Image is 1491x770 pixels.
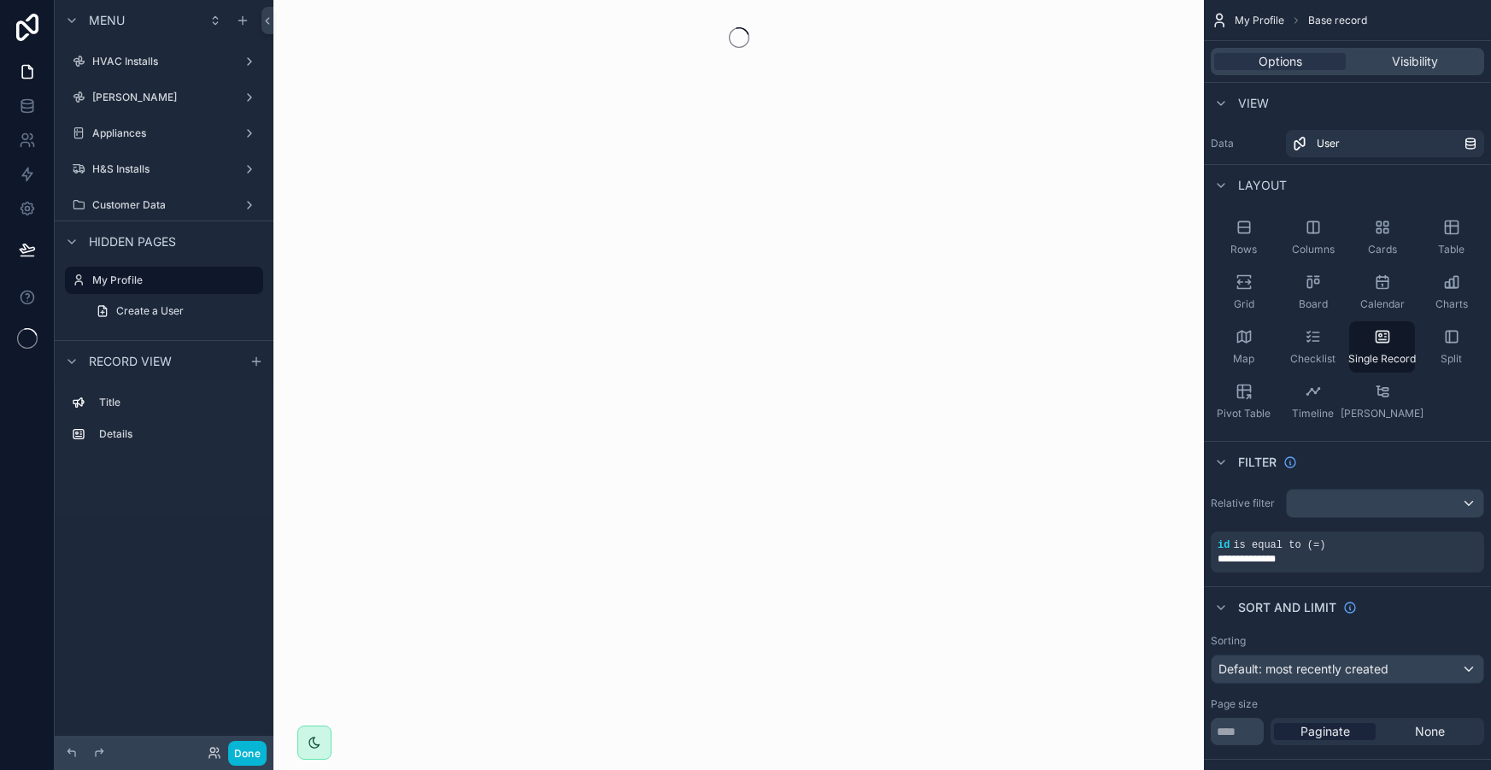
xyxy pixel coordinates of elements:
[92,198,236,212] label: Customer Data
[92,162,236,176] label: H&S Installs
[1233,352,1254,366] span: Map
[1211,697,1258,711] label: Page size
[1211,212,1277,263] button: Rows
[1300,723,1350,740] span: Paginate
[1341,407,1423,420] span: [PERSON_NAME]
[92,126,236,140] label: Appliances
[1230,243,1257,256] span: Rows
[1238,599,1336,616] span: Sort And Limit
[92,273,253,287] label: My Profile
[1211,267,1277,318] button: Grid
[1415,723,1445,740] span: None
[1368,243,1397,256] span: Cards
[65,191,263,219] a: Customer Data
[65,267,263,294] a: My Profile
[1238,454,1277,471] span: Filter
[1349,267,1415,318] button: Calendar
[1418,321,1484,373] button: Split
[92,55,236,68] label: HVAC Installs
[1234,297,1254,311] span: Grid
[1308,14,1367,27] span: Base record
[228,741,267,766] button: Done
[92,91,236,104] label: [PERSON_NAME]
[1280,376,1346,427] button: Timeline
[1280,212,1346,263] button: Columns
[1238,177,1287,194] span: Layout
[1418,212,1484,263] button: Table
[116,304,184,318] span: Create a User
[1211,376,1277,427] button: Pivot Table
[1292,243,1335,256] span: Columns
[1218,539,1230,551] span: id
[85,297,263,325] a: Create a User
[1418,267,1484,318] button: Charts
[1211,497,1279,510] label: Relative filter
[1392,53,1438,70] span: Visibility
[99,427,256,441] label: Details
[1217,407,1271,420] span: Pivot Table
[1211,321,1277,373] button: Map
[1238,95,1269,112] span: View
[1235,14,1284,27] span: My Profile
[1211,137,1279,150] label: Data
[1441,352,1462,366] span: Split
[55,381,273,465] div: scrollable content
[1292,407,1334,420] span: Timeline
[1290,352,1335,366] span: Checklist
[1349,321,1415,373] button: Single Record
[89,233,176,250] span: Hidden pages
[1348,352,1416,366] span: Single Record
[99,396,256,409] label: Title
[1218,661,1388,676] span: Default: most recently created
[65,48,263,75] a: HVAC Installs
[1211,634,1246,648] label: Sorting
[1435,297,1468,311] span: Charts
[1286,130,1484,157] a: User
[1280,321,1346,373] button: Checklist
[1280,267,1346,318] button: Board
[1349,376,1415,427] button: [PERSON_NAME]
[1233,539,1325,551] span: is equal to (=)
[1349,212,1415,263] button: Cards
[1317,137,1340,150] span: User
[1299,297,1328,311] span: Board
[1211,655,1484,684] button: Default: most recently created
[65,84,263,111] a: [PERSON_NAME]
[65,120,263,147] a: Appliances
[1360,297,1405,311] span: Calendar
[1259,53,1302,70] span: Options
[65,156,263,183] a: H&S Installs
[89,353,172,370] span: Record view
[1438,243,1465,256] span: Table
[89,12,125,29] span: Menu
